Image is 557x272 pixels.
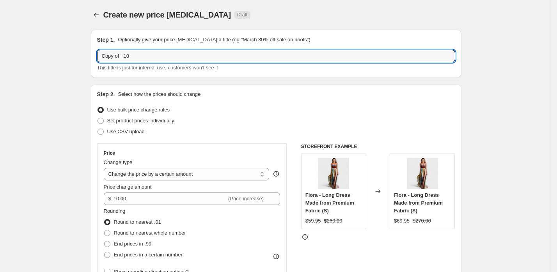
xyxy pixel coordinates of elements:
[104,208,126,214] span: Rounding
[318,158,349,189] img: sunsetbreeze-1-Photoroom-Photoroom_80x.jpg
[97,90,115,98] h2: Step 2.
[97,36,115,44] h2: Step 1.
[103,11,231,19] span: Create new price [MEDICAL_DATA]
[394,217,410,225] div: $69.95
[97,65,218,71] span: This title is just for internal use, customers won't see it
[407,158,438,189] img: sunsetbreeze-1-Photoroom-Photoroom_80x.jpg
[97,50,455,62] input: 30% off holiday sale
[114,252,183,258] span: End prices in a certain number
[118,36,310,44] p: Optionally give your price [MEDICAL_DATA] a title (eg "March 30% off sale on boots")
[104,184,152,190] span: Price change amount
[107,129,145,134] span: Use CSV upload
[107,118,174,124] span: Set product prices individually
[272,170,280,178] div: help
[237,12,247,18] span: Draft
[301,143,455,150] h6: STOREFRONT EXAMPLE
[104,150,115,156] h3: Price
[104,159,133,165] span: Change type
[107,107,170,113] span: Use bulk price change rules
[394,192,443,214] span: Flora - Long Dress Made from Premium Fabric (S)
[91,9,102,20] button: Price change jobs
[305,217,321,225] div: $59.95
[413,217,431,225] strike: $270.00
[114,219,161,225] span: Round to nearest .01
[324,217,342,225] strike: $260.00
[108,196,111,201] span: $
[114,193,227,205] input: -10.00
[114,241,152,247] span: End prices in .99
[118,90,200,98] p: Select how the prices should change
[228,196,264,201] span: (Price increase)
[114,230,186,236] span: Round to nearest whole number
[305,192,354,214] span: Flora - Long Dress Made from Premium Fabric (S)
